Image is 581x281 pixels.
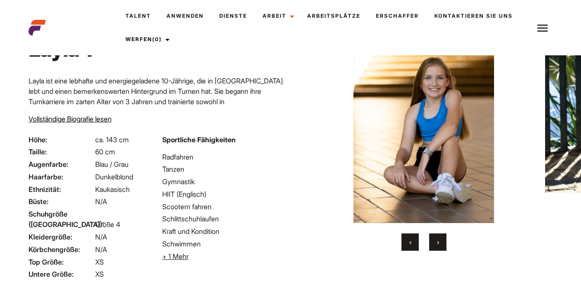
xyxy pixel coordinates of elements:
[118,28,175,51] a: Werfen(0)
[162,152,286,162] li: Radfahren
[255,4,299,28] a: Arbeit
[29,257,93,267] span: Top Größe:
[311,12,536,223] img: 0B5A8771
[162,214,286,224] li: Schlittschuhlaufen
[95,135,129,144] span: ca. 143 cm
[162,176,286,187] li: Gymnastik
[29,232,93,242] span: Kleidergröße:
[162,226,286,236] li: Kraft und Kondition
[409,238,411,246] span: Vorhergehend
[159,4,212,28] a: Anwenden
[162,164,286,174] li: Tanzen
[152,36,162,42] span: (0)
[299,4,368,28] a: Arbeitsplätze
[95,160,128,169] span: Blau / Grau
[368,4,427,28] a: Erschaffer
[95,220,120,229] span: Größe 4
[162,189,286,199] li: HIIT (Englisch)
[29,147,93,157] span: Taille:
[29,269,93,279] span: Untere Größe:
[29,76,286,169] p: Layla ist eine lebhafte und energiegeladene 10-Jährige, die in [GEOGRAPHIC_DATA] lebt und einen b...
[95,233,107,241] span: N/A
[95,147,115,156] span: 60 cm
[29,159,93,169] span: Augenfarbe:
[118,4,159,28] a: Talent
[29,172,93,182] span: Haarfarbe:
[125,36,152,42] font: Werfen
[29,196,93,207] span: Büste:
[95,172,133,181] span: Dunkelblond
[427,4,520,28] a: Kontaktieren Sie uns
[95,245,107,254] span: N/A
[162,239,286,249] li: Schwimmen
[162,201,286,212] li: Scootern fahren
[537,23,548,33] img: Burger-Symbol
[95,185,130,194] span: Kaukasisch
[29,114,112,124] button: Vollständige Biografie lesen
[29,209,93,230] span: Schuhgröße ([GEOGRAPHIC_DATA]):
[212,4,255,28] a: Dienste
[95,270,104,278] span: XS
[162,252,189,261] span: + 1 Mehr
[95,197,107,206] span: N/A
[29,134,93,145] span: Höhe:
[29,244,93,255] span: Körbchengröße:
[29,184,93,195] span: Ethnizität:
[29,115,112,123] span: Vollständige Biografie lesen
[437,238,439,246] span: Nächster
[95,258,104,266] span: XS
[162,135,236,144] strong: Sportliche Fähigkeiten
[29,19,46,36] img: cropped-aefm-brand-fav-22-square.png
